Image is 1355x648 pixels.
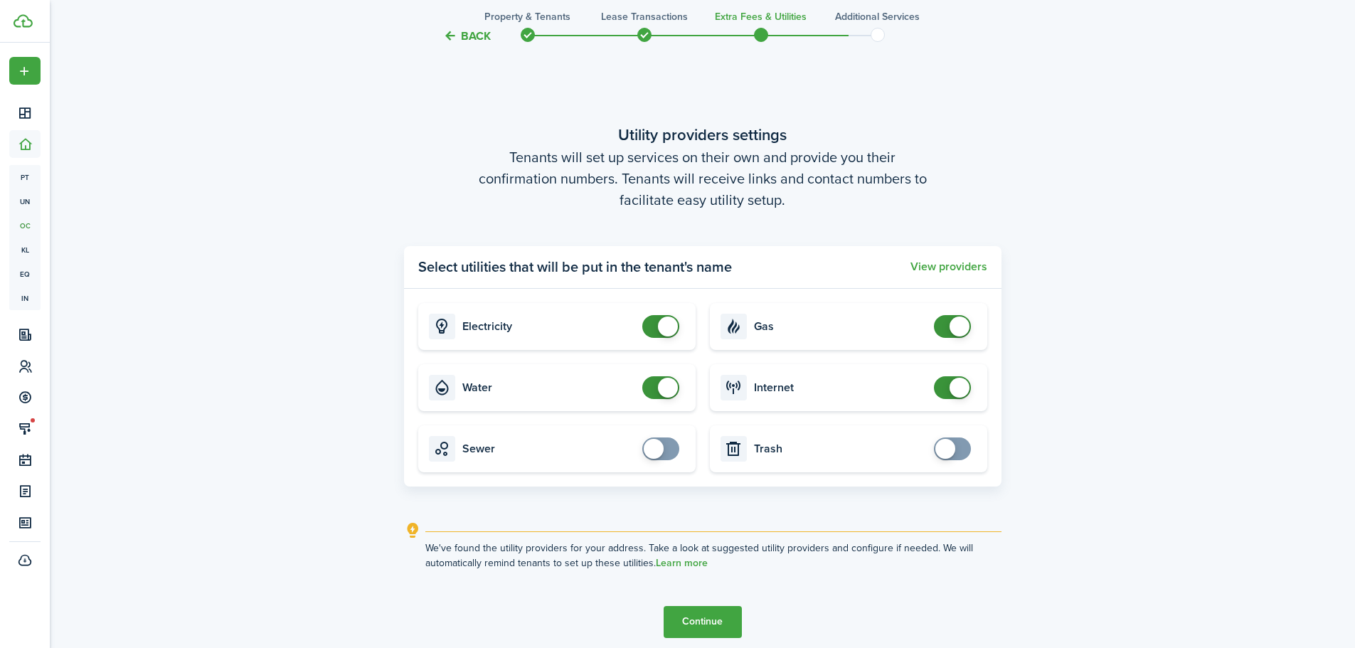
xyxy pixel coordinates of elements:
[462,320,635,333] card-title: Electricity
[404,147,1001,211] wizard-step-header-description: Tenants will set up services on their own and provide you their confirmation numbers. Tenants wil...
[9,286,41,310] a: in
[9,213,41,238] a: oc
[910,260,987,273] button: View providers
[404,123,1001,147] wizard-step-header-title: Utility providers settings
[656,558,708,569] a: Learn more
[754,320,927,333] card-title: Gas
[9,165,41,189] a: pt
[418,256,732,277] panel-main-title: Select utilities that will be put in the tenant's name
[835,9,920,24] h3: Additional Services
[14,14,33,28] img: TenantCloud
[754,442,927,455] card-title: Trash
[443,28,491,43] button: Back
[715,9,807,24] h3: Extra fees & Utilities
[484,9,570,24] h3: Property & Tenants
[9,57,41,85] button: Open menu
[9,238,41,262] a: kl
[404,522,422,539] i: outline
[664,606,742,638] button: Continue
[754,381,927,394] card-title: Internet
[9,262,41,286] a: eq
[462,442,635,455] card-title: Sewer
[462,381,635,394] card-title: Water
[601,9,688,24] h3: Lease Transactions
[9,189,41,213] a: un
[425,541,1001,570] explanation-description: We've found the utility providers for your address. Take a look at suggested utility providers an...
